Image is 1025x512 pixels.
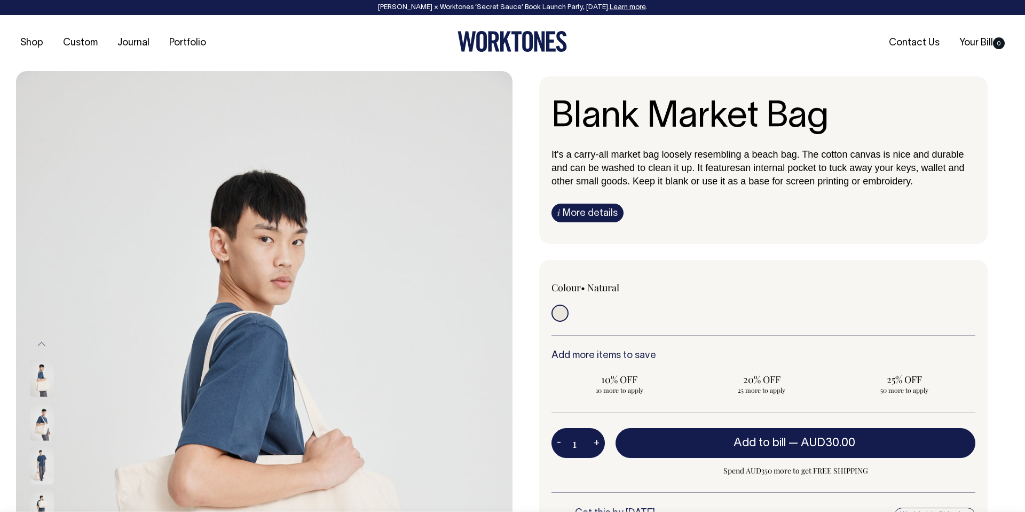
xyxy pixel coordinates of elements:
button: - [551,432,566,454]
a: Portfolio [165,34,210,52]
input: 10% OFF 10 more to apply [551,370,688,398]
span: — [789,438,858,448]
a: iMore details [551,204,624,222]
input: 25% OFF 50 more to apply [836,370,972,398]
span: an internal pocket to tuck away your keys, wallet and other small goods. Keep it blank or use it ... [551,162,964,187]
button: + [588,432,605,454]
button: Add to bill —AUD30.00 [616,428,975,458]
span: t features [700,162,740,173]
span: 10% OFF [557,373,682,386]
div: Colour [551,281,721,294]
span: 50 more to apply [841,386,967,394]
span: Spend AUD350 more to get FREE SHIPPING [616,464,975,477]
h1: Blank Market Bag [551,98,975,138]
span: i [557,207,560,218]
span: 25% OFF [841,373,967,386]
a: Learn more [610,4,646,11]
div: [PERSON_NAME] × Worktones ‘Secret Sauce’ Book Launch Party, [DATE]. . [11,4,1014,11]
span: Add to bill [734,438,786,448]
span: 0 [993,37,1005,49]
span: It's a carry-all market bag loosely resembling a beach bag. The cotton canvas is nice and durable... [551,149,964,173]
span: AUD30.00 [801,438,855,448]
a: Contact Us [885,34,944,52]
input: 20% OFF 25 more to apply [694,370,830,398]
a: Custom [59,34,102,52]
span: 25 more to apply [699,386,825,394]
a: Your Bill0 [955,34,1009,52]
span: • [581,281,585,294]
img: natural [30,404,54,441]
a: Journal [113,34,154,52]
h6: Add more items to save [551,351,975,361]
label: Natural [587,281,619,294]
span: 10 more to apply [557,386,682,394]
img: natural [30,447,54,485]
a: Shop [16,34,48,52]
button: Previous [34,332,50,356]
span: 20% OFF [699,373,825,386]
img: natural [30,360,54,397]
